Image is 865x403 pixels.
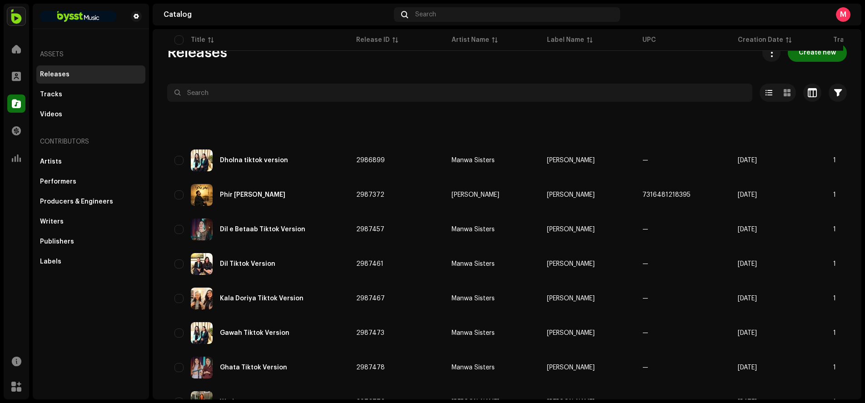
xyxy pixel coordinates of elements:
button: Create new [788,44,847,62]
span: Mehmood J [547,330,595,336]
span: — [642,295,648,302]
img: fc18f67c-28d2-419b-a797-ef3ba6487b00 [191,253,213,275]
div: Manwa Sisters [452,226,495,233]
div: Dholna tiktok version [220,157,288,164]
div: M [836,7,850,22]
div: Title [191,35,205,45]
span: Create new [799,44,836,62]
span: 7316481218395 [642,192,691,198]
div: Kala Doriya Tiktok Version [220,295,303,302]
re-m-nav-item: Publishers [36,233,145,251]
div: Manwa Sisters [452,295,495,302]
span: 1 [833,295,836,302]
div: Performers [40,178,76,185]
span: Manwa Sisters [452,226,532,233]
span: — [642,261,648,267]
span: 2987457 [356,226,384,233]
div: Gawah Tiktok Version [220,330,289,336]
span: Mehmood J [547,192,595,198]
div: Phir Bulawa [220,192,285,198]
span: 1 [833,226,836,233]
re-m-nav-item: Writers [36,213,145,231]
img: 1101a203-098c-4476-bbd3-7ad6d5604465 [7,7,25,25]
span: Manwa Sisters [452,157,532,164]
span: Aug 25, 2025 [738,330,757,336]
div: Manwa Sisters [452,261,495,267]
re-m-nav-item: Tracks [36,85,145,104]
img: 76ef36cc-74c9-4a9c-8a3b-37047a46f085 [191,288,213,309]
div: Dil Tiktok Version [220,261,275,267]
div: Creation Date [738,35,783,45]
div: Catalog [164,11,390,18]
span: 1 [833,192,836,198]
span: Aug 25, 2025 [738,226,757,233]
span: Manwa Sisters [452,330,532,336]
re-m-nav-item: Artists [36,153,145,171]
div: Publishers [40,238,74,245]
span: 1 [833,330,836,336]
div: Labels [40,258,61,265]
div: Label Name [547,35,584,45]
span: 2987461 [356,261,383,267]
span: Aug 24, 2025 [738,157,757,164]
re-a-nav-header: Assets [36,44,145,65]
span: Mehmood J [547,295,595,302]
span: 2987467 [356,295,385,302]
span: Mehmood J [547,157,595,164]
img: 46b12eb3-9e32-42aa-8e68-3fef02059fc9 [40,11,116,22]
div: Producers & Engineers [40,198,113,205]
span: Search [415,11,436,18]
img: b4cee10b-a924-4f14-8a47-29525cec0337 [191,219,213,240]
div: Releases [40,71,70,78]
span: 2987473 [356,330,384,336]
span: 2987372 [356,192,384,198]
re-m-nav-item: Videos [36,105,145,124]
img: f3e299b9-71c1-4285-a9cd-f894a2466112 [191,322,213,344]
div: Manwa Sisters [452,330,495,336]
span: Mehmood J [452,192,532,198]
re-m-nav-item: Producers & Engineers [36,193,145,211]
div: Artist Name [452,35,489,45]
div: Manwa Sisters [452,364,495,371]
span: — [642,364,648,371]
div: Manwa Sisters [452,157,495,164]
span: Manwa Sisters [452,364,532,371]
div: Dil e Betaab Tiktok Version [220,226,305,233]
input: Search [167,84,752,102]
div: Writers [40,218,64,225]
div: [PERSON_NAME] [452,192,499,198]
span: — [642,330,648,336]
span: Mehmood J [547,226,595,233]
div: Videos [40,111,62,118]
img: 9bc036fb-e886-4efd-af6f-18c6dddd600f [191,149,213,171]
span: Aug 25, 2025 [738,192,757,198]
span: Mehmood J [547,261,595,267]
img: 16802c86-880e-49a4-8d56-3c46d2adc640 [191,357,213,378]
span: — [642,157,648,164]
re-m-nav-item: Labels [36,253,145,271]
span: 1 [833,157,836,164]
re-m-nav-item: Releases [36,65,145,84]
img: 982c12aa-c0e1-4da6-8c76-3a284f9fe5fd [191,184,213,206]
div: Tracks [40,91,62,98]
re-m-nav-item: Performers [36,173,145,191]
div: Release ID [356,35,390,45]
re-a-nav-header: Contributors [36,131,145,153]
span: Aug 25, 2025 [738,364,757,371]
span: 2986899 [356,157,385,164]
span: Aug 25, 2025 [738,261,757,267]
span: Mehmood J [547,364,595,371]
span: 1 [833,261,836,267]
span: Aug 25, 2025 [738,295,757,302]
span: Manwa Sisters [452,295,532,302]
div: Artists [40,158,62,165]
span: 1 [833,364,836,371]
div: Ghata Tiktok Version [220,364,287,371]
span: — [642,226,648,233]
span: 2987478 [356,364,385,371]
span: Manwa Sisters [452,261,532,267]
span: Releases [167,44,227,62]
